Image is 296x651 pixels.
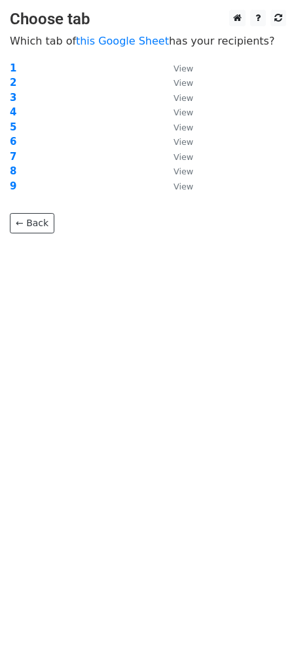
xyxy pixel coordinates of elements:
small: View [174,64,193,73]
a: 6 [10,136,16,148]
small: View [174,123,193,132]
small: View [174,93,193,103]
a: View [160,165,193,177]
a: 4 [10,106,16,118]
a: ← Back [10,213,54,233]
a: 5 [10,121,16,133]
a: 3 [10,92,16,104]
a: 8 [10,165,16,177]
a: View [160,121,193,133]
a: 1 [10,62,16,74]
small: View [174,167,193,176]
small: View [174,137,193,147]
a: View [160,151,193,163]
a: 7 [10,151,16,163]
a: this Google Sheet [76,35,169,47]
a: View [160,180,193,192]
small: View [174,182,193,191]
a: View [160,136,193,148]
small: View [174,152,193,162]
small: View [174,108,193,117]
a: View [160,62,193,74]
h3: Choose tab [10,10,286,29]
a: View [160,77,193,89]
p: Which tab of has your recipients? [10,34,286,48]
a: 2 [10,77,16,89]
a: View [160,106,193,118]
a: 9 [10,180,16,192]
small: View [174,78,193,88]
a: View [160,92,193,104]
